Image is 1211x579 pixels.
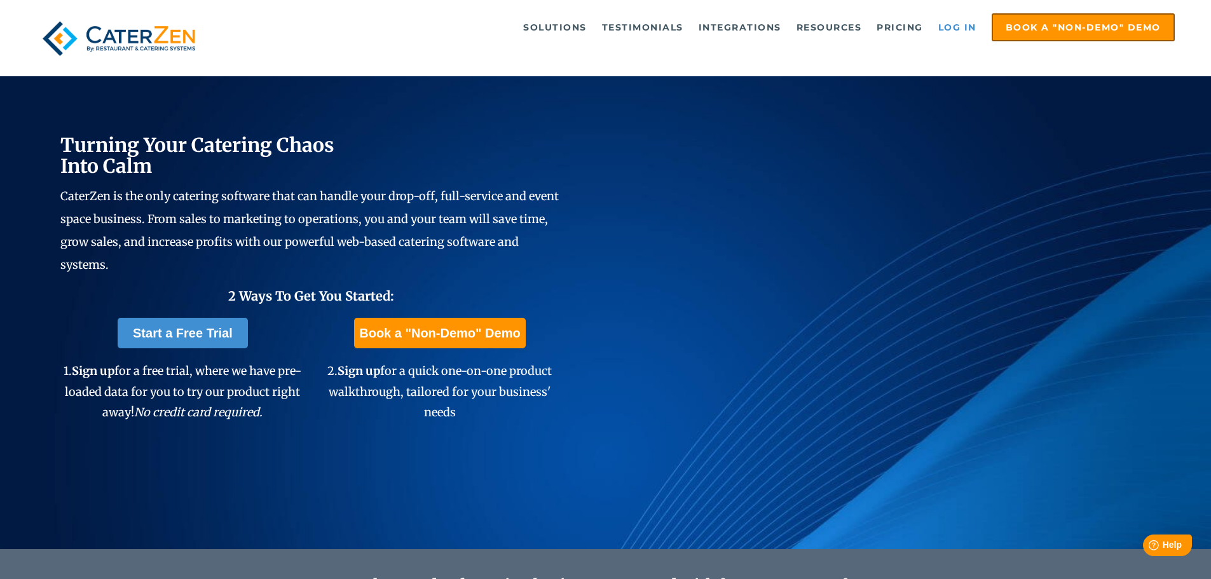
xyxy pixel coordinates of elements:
[64,364,301,419] span: 1. for a free trial, where we have pre-loaded data for you to try our product right away!
[118,318,248,348] a: Start a Free Trial
[72,364,114,378] span: Sign up
[992,13,1175,41] a: Book a "Non-Demo" Demo
[596,15,690,40] a: Testimonials
[60,133,334,178] span: Turning Your Catering Chaos Into Calm
[327,364,552,419] span: 2. for a quick one-on-one product walkthrough, tailored for your business' needs
[517,15,593,40] a: Solutions
[338,364,380,378] span: Sign up
[1098,529,1197,565] iframe: Help widget launcher
[790,15,868,40] a: Resources
[134,405,263,419] em: No credit card required.
[228,288,394,304] span: 2 Ways To Get You Started:
[932,15,983,40] a: Log in
[36,13,202,64] img: caterzen
[231,13,1175,41] div: Navigation Menu
[60,189,559,272] span: CaterZen is the only catering software that can handle your drop-off, full-service and event spac...
[354,318,525,348] a: Book a "Non-Demo" Demo
[692,15,788,40] a: Integrations
[870,15,929,40] a: Pricing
